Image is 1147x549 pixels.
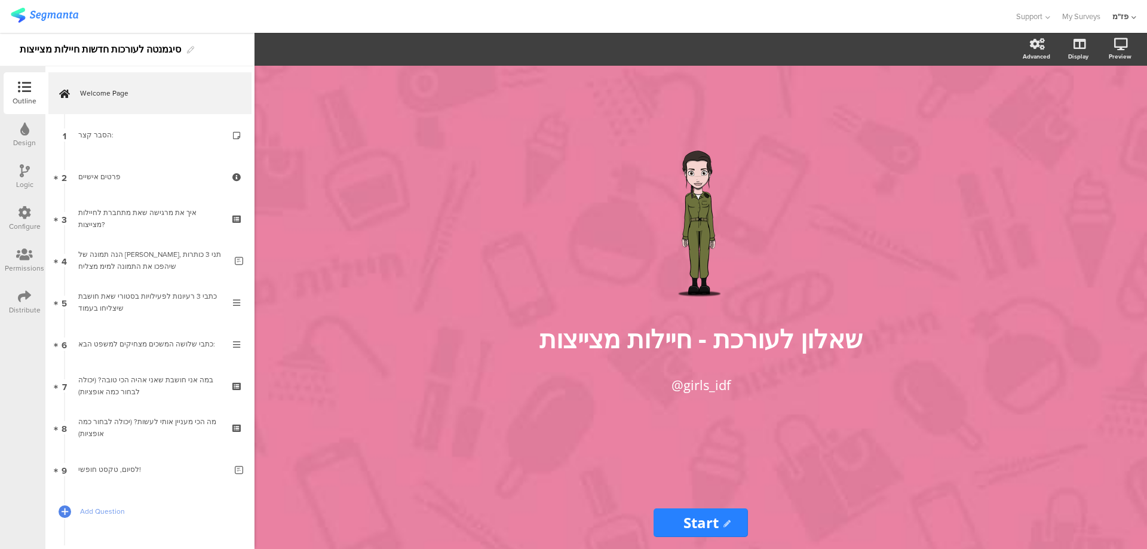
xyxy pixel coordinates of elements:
input: Start [654,508,748,537]
div: Display [1068,52,1088,61]
span: 8 [62,421,67,434]
div: איך את מרגישה שאת מתחברת לחיילות מצייצות? [78,207,221,231]
span: Support [1016,11,1042,22]
div: כתבי שלושה המשכים מצחיקים למשפט הבא: [78,338,221,350]
div: Distribute [9,305,41,315]
div: Advanced [1023,52,1050,61]
div: הנה תמונה של נועה קירל אהובתינו, תני 3 כותרות שיהפכו את התמונה למימ מצליח [78,249,226,272]
span: 4 [62,254,67,267]
div: Configure [9,221,41,232]
span: 3 [62,212,67,225]
p: girls_idf@ [492,375,910,395]
span: 9 [62,463,67,476]
a: 8 מה הכי מעניין אותי לעשות? (יכולה לבחור כמה אופציות) [48,407,252,449]
span: Add Question [80,505,233,517]
div: Preview [1109,52,1131,61]
a: 6 כתבי שלושה המשכים מצחיקים למשפט הבא: [48,323,252,365]
span: Welcome Page [80,87,233,99]
div: סיגמנטה לעורכות חדשות חיילות מצייצות [20,40,181,59]
a: 9 לסיום, טקסט חופשי! [48,449,252,490]
a: 3 איך את מרגישה שאת מתחברת לחיילות מצייצות? [48,198,252,240]
div: לסיום, טקסט חופשי! [78,464,226,476]
span: 2 [62,170,67,183]
a: Welcome Page [48,72,252,114]
div: פרטים אישיים [78,171,221,183]
a: 7 במה אני חושבת שאני אהיה הכי טובה? (יכולה לבחור כמה אופציות) [48,365,252,407]
div: פז"מ [1112,11,1128,22]
span: 5 [62,296,67,309]
div: Design [13,137,36,148]
div: מה הכי מעניין אותי לעשות? (יכולה לבחור כמה אופציות) [78,416,221,440]
div: Logic [16,179,33,190]
div: Permissions [5,263,44,274]
div: במה אני חושבת שאני אהיה הכי טובה? (יכולה לבחור כמה אופציות) [78,374,221,398]
a: 2 פרטים אישיים [48,156,252,198]
div: הסבר קצר: [78,129,221,141]
span: 7 [62,379,67,392]
p: שאלון לעורכת - חיילות מצייצות [480,321,922,355]
div: כתבי 3 רעיונות לפעילויות בסטורי שאת חושבת שיצליחו בעמוד [78,290,221,314]
span: 6 [62,338,67,351]
span: 1 [63,128,66,142]
a: 4 הנה תמונה של [PERSON_NAME], תני 3 כותרות שיהפכו את התמונה למימ מצליח [48,240,252,281]
a: 5 כתבי 3 רעיונות לפעילויות בסטורי שאת חושבת שיצליחו בעמוד [48,281,252,323]
a: 1 הסבר קצר: [48,114,252,156]
div: Outline [13,96,36,106]
img: segmanta logo [11,8,78,23]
